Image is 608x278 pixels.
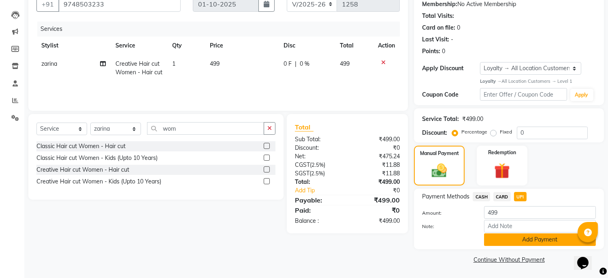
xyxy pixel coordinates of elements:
div: ( ) [289,169,348,178]
div: - [451,35,453,44]
strong: Loyalty → [480,78,501,84]
div: ₹499.00 [348,195,406,205]
label: Amount: [416,209,478,217]
label: Note: [416,223,478,230]
div: Classic Hair cut Women - Hair cut [36,142,126,151]
div: ₹499.00 [348,178,406,186]
div: Total Visits: [422,12,454,20]
div: ₹0 [348,144,406,152]
span: CGST [295,161,310,168]
div: Apply Discount [422,64,480,73]
span: zarina [41,60,57,67]
div: Net: [289,152,348,161]
label: Percentage [461,128,487,136]
div: Balance : [289,217,348,225]
div: ₹499.00 [462,115,483,123]
div: Creative Hair cut Women - Kids (Upto 10 Years) [36,177,161,186]
div: ₹11.88 [348,161,406,169]
div: Last Visit: [422,35,449,44]
button: Add Payment [484,233,596,246]
span: 499 [340,60,350,67]
img: _cash.svg [427,162,451,179]
button: Apply [570,89,593,101]
span: 0 F [284,60,292,68]
label: Fixed [500,128,512,136]
span: 0 % [300,60,309,68]
img: _gift.svg [489,161,515,181]
input: Amount [484,206,596,219]
th: Disc [279,37,335,55]
div: Discount: [422,129,447,137]
label: Manual Payment [420,150,459,157]
th: Qty [167,37,205,55]
div: ( ) [289,161,348,169]
th: Price [205,37,279,55]
span: SGST [295,170,309,177]
div: ₹11.88 [348,169,406,178]
div: Creative Hair cut Women - Hair cut [36,166,129,174]
span: | [295,60,297,68]
span: CASH [473,192,490,201]
div: Card on file: [422,24,455,32]
div: ₹475.24 [348,152,406,161]
th: Action [373,37,400,55]
th: Stylist [36,37,111,55]
a: Add Tip [289,186,357,195]
span: 1 [172,60,175,67]
span: 2.5% [311,162,324,168]
input: Enter Offer / Coupon Code [480,88,567,101]
div: ₹0 [348,205,406,215]
div: Classic Hair cut Women - Kids (Upto 10 Years) [36,154,158,162]
th: Service [111,37,167,55]
div: Sub Total: [289,135,348,144]
div: Paid: [289,205,348,215]
span: Total [295,123,314,131]
label: Redemption [488,149,516,156]
th: Total [335,37,373,55]
iframe: chat widget [574,246,600,270]
div: Discount: [289,144,348,152]
span: Creative Hair cut Women - Hair cut [115,60,162,76]
div: ₹499.00 [348,217,406,225]
span: Payment Methods [422,192,469,201]
div: Services [37,22,406,37]
div: ₹499.00 [348,135,406,144]
input: Search or Scan [147,122,264,135]
div: Points: [422,47,440,56]
span: UPI [514,192,527,201]
div: ₹0 [357,186,406,195]
input: Add Note [484,220,596,233]
div: 0 [457,24,460,32]
span: 499 [210,60,220,67]
a: Continue Without Payment [416,256,602,264]
div: Service Total: [422,115,459,123]
div: 0 [442,47,445,56]
span: CARD [493,192,511,201]
div: Total: [289,178,348,186]
span: 2.5% [311,170,323,177]
div: Payable: [289,195,348,205]
div: All Location Customers → Level 1 [480,78,596,85]
div: Coupon Code [422,91,480,99]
